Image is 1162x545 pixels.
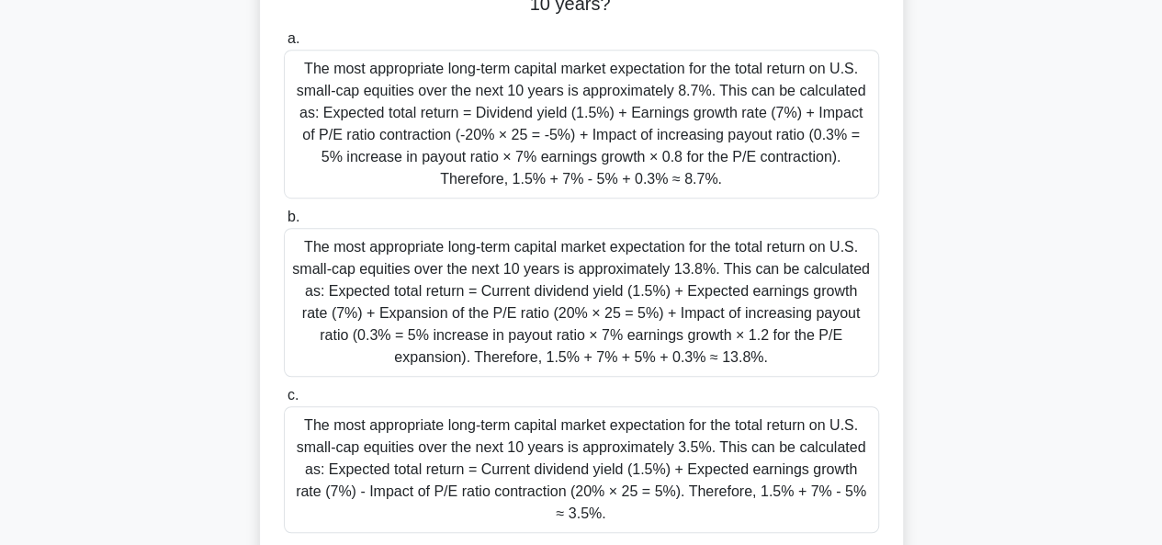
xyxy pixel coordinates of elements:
span: b. [288,209,299,224]
span: c. [288,387,299,403]
div: The most appropriate long-term capital market expectation for the total return on U.S. small-cap ... [284,50,879,199]
div: The most appropriate long-term capital market expectation for the total return on U.S. small-cap ... [284,406,879,533]
span: a. [288,30,299,46]
div: The most appropriate long-term capital market expectation for the total return on U.S. small-cap ... [284,228,879,377]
